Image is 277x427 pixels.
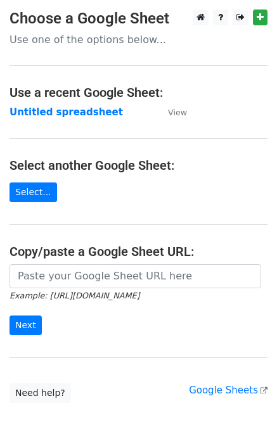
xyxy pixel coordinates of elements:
[10,244,267,259] h4: Copy/paste a Google Sheet URL:
[10,383,71,403] a: Need help?
[155,106,187,118] a: View
[10,158,267,173] h4: Select another Google Sheet:
[189,385,267,396] a: Google Sheets
[10,291,139,300] small: Example: [URL][DOMAIN_NAME]
[10,182,57,202] a: Select...
[10,264,261,288] input: Paste your Google Sheet URL here
[10,10,267,28] h3: Choose a Google Sheet
[10,106,123,118] a: Untitled spreadsheet
[10,33,267,46] p: Use one of the options below...
[10,315,42,335] input: Next
[10,85,267,100] h4: Use a recent Google Sheet:
[168,108,187,117] small: View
